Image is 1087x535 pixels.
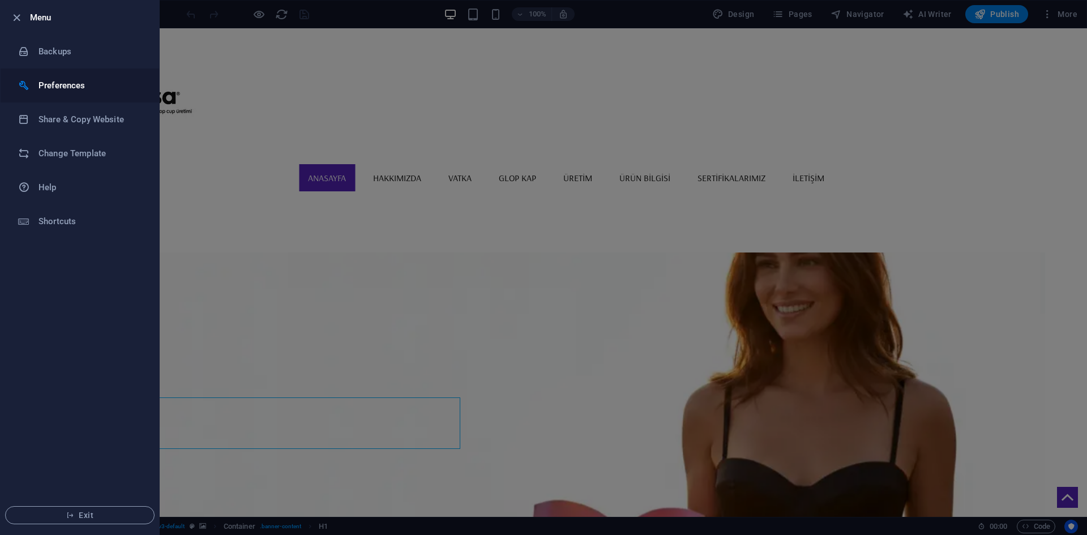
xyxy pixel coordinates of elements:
[38,215,143,228] h6: Shortcuts
[38,79,143,92] h6: Preferences
[38,113,143,126] h6: Share & Copy Website
[1,170,159,204] a: Help
[15,511,145,520] span: Exit
[38,181,143,194] h6: Help
[38,45,143,58] h6: Backups
[30,11,150,24] h6: Menu
[38,147,143,160] h6: Change Template
[5,506,155,524] button: Exit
